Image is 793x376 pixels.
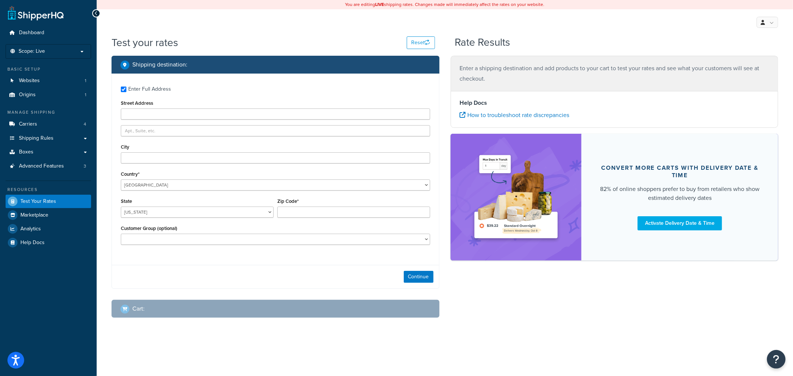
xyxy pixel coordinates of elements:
button: Reset [407,36,435,49]
h2: Cart : [132,305,145,312]
span: 1 [85,92,86,98]
label: Zip Code* [277,198,299,204]
span: Help Docs [20,240,45,246]
span: Marketplace [20,212,48,218]
a: Dashboard [6,26,91,40]
div: Convert more carts with delivery date & time [599,164,760,179]
a: Activate Delivery Date & Time [638,216,722,230]
a: Advanced Features3 [6,159,91,173]
a: Help Docs [6,236,91,249]
span: Boxes [19,149,33,155]
a: Boxes [6,145,91,159]
li: Advanced Features [6,159,91,173]
span: Shipping Rules [19,135,54,142]
span: Advanced Features [19,163,64,169]
input: Apt., Suite, etc. [121,125,430,136]
label: Customer Group (optional) [121,226,177,231]
li: Websites [6,74,91,88]
label: Country* [121,171,139,177]
span: Origins [19,92,36,98]
label: State [121,198,132,204]
button: Open Resource Center [767,350,786,369]
span: 4 [84,121,86,127]
h2: Shipping destination : [132,61,187,68]
div: Resources [6,187,91,193]
a: Origins1 [6,88,91,102]
a: Analytics [6,222,91,236]
a: Shipping Rules [6,132,91,145]
div: Basic Setup [6,66,91,72]
img: feature-image-ddt-36eae7f7280da8017bfb280eaccd9c446f90b1fe08728e4019434db127062ab4.png [470,145,562,249]
button: Continue [404,271,433,283]
span: Dashboard [19,30,44,36]
a: Carriers4 [6,117,91,131]
a: How to troubleshoot rate discrepancies [460,111,570,119]
span: 3 [84,163,86,169]
label: City [121,144,129,150]
a: Test Your Rates [6,195,91,208]
span: Test Your Rates [20,198,56,205]
a: Marketplace [6,208,91,222]
li: Carriers [6,117,91,131]
li: Origins [6,88,91,102]
b: LIVE [375,1,384,8]
a: Websites1 [6,74,91,88]
label: Street Address [121,100,153,106]
p: Enter a shipping destination and add products to your cart to test your rates and see what your c... [460,63,769,84]
span: Websites [19,78,40,84]
div: Manage Shipping [6,109,91,116]
div: Enter Full Address [128,84,171,94]
div: 82% of online shoppers prefer to buy from retailers who show estimated delivery dates [599,185,760,202]
h1: Test your rates [112,35,178,50]
h4: Help Docs [460,98,769,107]
span: Carriers [19,121,37,127]
span: Analytics [20,226,41,232]
h2: Rate Results [455,37,510,48]
span: 1 [85,78,86,84]
input: Enter Full Address [121,87,126,92]
span: Scope: Live [19,48,45,55]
